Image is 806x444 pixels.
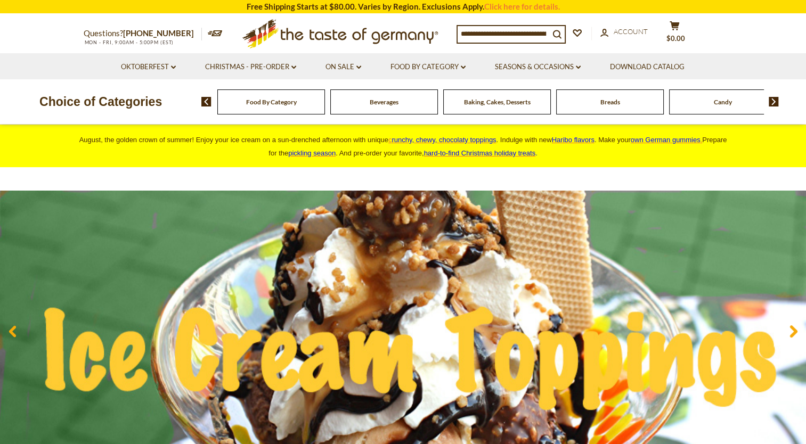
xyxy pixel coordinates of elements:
a: Christmas - PRE-ORDER [205,61,296,73]
a: Baking, Cakes, Desserts [464,98,531,106]
a: Beverages [370,98,398,106]
span: runchy, chewy, chocolaty toppings [392,136,496,144]
img: next arrow [769,97,779,106]
a: Account [600,26,648,38]
a: own German gummies. [631,136,702,144]
a: On Sale [325,61,361,73]
a: Food By Category [246,98,297,106]
a: Breads [600,98,620,106]
img: previous arrow [201,97,211,106]
span: Account [614,27,648,36]
button: $0.00 [659,21,691,47]
p: Questions? [84,27,202,40]
span: . [424,149,538,157]
span: $0.00 [666,34,685,43]
a: pickling season [288,149,336,157]
a: crunchy, chewy, chocolaty toppings [388,136,496,144]
a: Candy [714,98,732,106]
span: August, the golden crown of summer! Enjoy your ice cream on a sun-drenched afternoon with unique ... [79,136,727,157]
a: Click here for details. [484,2,560,11]
a: Seasons & Occasions [495,61,581,73]
a: Food By Category [390,61,466,73]
a: Download Catalog [610,61,685,73]
span: MON - FRI, 9:00AM - 5:00PM (EST) [84,39,174,45]
span: own German gummies [631,136,701,144]
a: Oktoberfest [121,61,176,73]
a: [PHONE_NUMBER] [123,28,194,38]
a: Haribo flavors [552,136,595,144]
a: hard-to-find Christmas holiday treats [424,149,536,157]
